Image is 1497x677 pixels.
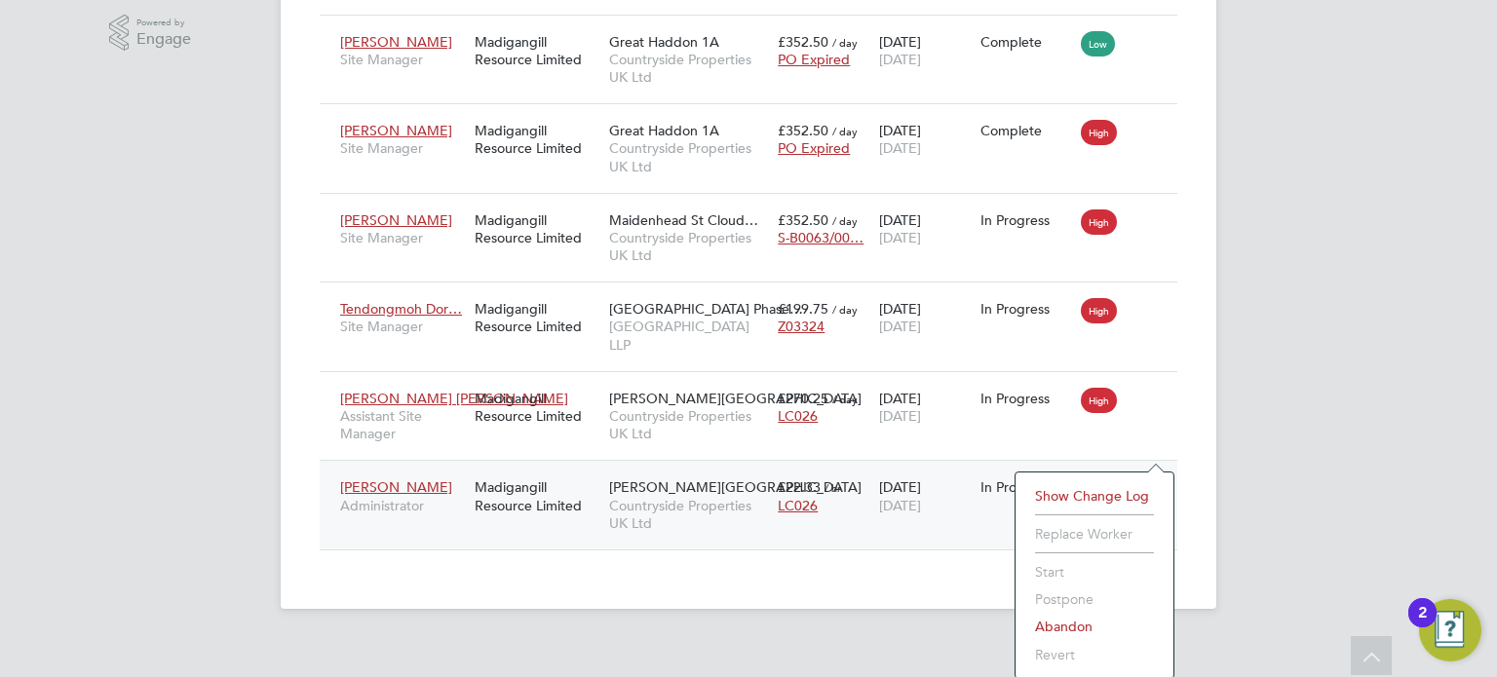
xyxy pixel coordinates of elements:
[335,289,1177,306] a: Tendongmoh Dor…Site ManagerMadigangill Resource Limited[GEOGRAPHIC_DATA] Phase…[GEOGRAPHIC_DATA] ...
[340,407,465,442] span: Assistant Site Manager
[879,497,921,514] span: [DATE]
[1418,613,1427,638] div: 2
[340,300,462,318] span: Tendongmoh Dor…
[340,390,568,407] span: [PERSON_NAME] [PERSON_NAME]
[335,468,1177,484] a: [PERSON_NAME]AdministratorMadigangill Resource Limited[PERSON_NAME][GEOGRAPHIC_DATA]Countryside P...
[340,51,465,68] span: Site Manager
[778,390,828,407] span: £270.25
[874,380,976,434] div: [DATE]
[778,478,821,496] span: £22.33
[980,478,1072,496] div: In Progress
[1081,31,1115,56] span: Low
[609,318,768,353] span: [GEOGRAPHIC_DATA] LLP
[778,51,850,68] span: PO Expired
[980,122,1072,139] div: Complete
[778,33,828,51] span: £352.50
[609,51,768,86] span: Countryside Properties UK Ltd
[778,497,818,514] span: LC026
[335,201,1177,217] a: [PERSON_NAME]Site ManagerMadigangill Resource LimitedMaidenhead St Cloud…Countryside Properties U...
[340,122,452,139] span: [PERSON_NAME]
[980,390,1072,407] div: In Progress
[1025,585,1164,613] li: Postpone
[778,300,828,318] span: £199.75
[609,300,803,318] span: [GEOGRAPHIC_DATA] Phase…
[874,290,976,345] div: [DATE]
[609,122,719,139] span: Great Haddon 1A
[874,202,976,256] div: [DATE]
[980,211,1072,229] div: In Progress
[874,23,976,78] div: [DATE]
[340,478,452,496] span: [PERSON_NAME]
[609,139,768,174] span: Countryside Properties UK Ltd
[1081,209,1117,235] span: High
[609,390,862,407] span: [PERSON_NAME][GEOGRAPHIC_DATA]
[879,229,921,246] span: [DATE]
[778,318,825,335] span: Z03324
[335,22,1177,39] a: [PERSON_NAME]Site ManagerMadigangill Resource LimitedGreat Haddon 1ACountryside Properties UK Ltd...
[340,229,465,246] span: Site Manager
[470,23,604,78] div: Madigangill Resource Limited
[470,380,604,434] div: Madigangill Resource Limited
[879,139,921,157] span: [DATE]
[470,290,604,345] div: Madigangill Resource Limited
[832,213,858,228] span: / day
[980,300,1072,318] div: In Progress
[778,407,818,425] span: LC026
[1025,558,1164,585] li: Start
[874,112,976,167] div: [DATE]
[470,112,604,167] div: Madigangill Resource Limited
[1081,388,1117,413] span: High
[1025,520,1164,547] li: Replace Worker
[825,480,841,495] span: / hr
[778,122,828,139] span: £352.50
[609,211,758,229] span: Maidenhead St Cloud…
[778,211,828,229] span: £352.50
[609,478,862,496] span: [PERSON_NAME][GEOGRAPHIC_DATA]
[609,407,768,442] span: Countryside Properties UK Ltd
[340,211,452,229] span: [PERSON_NAME]
[136,15,191,31] span: Powered by
[470,202,604,256] div: Madigangill Resource Limited
[340,497,465,514] span: Administrator
[879,51,921,68] span: [DATE]
[879,407,921,425] span: [DATE]
[1025,641,1164,668] li: Revert
[1419,599,1481,661] button: Open Resource Center, 2 new notifications
[832,302,858,317] span: / day
[335,111,1177,128] a: [PERSON_NAME]Site ManagerMadigangill Resource LimitedGreat Haddon 1ACountryside Properties UK Ltd...
[832,124,858,138] span: / day
[874,469,976,523] div: [DATE]
[340,318,465,335] span: Site Manager
[340,139,465,157] span: Site Manager
[1025,482,1164,509] li: Show change log
[136,31,191,48] span: Engage
[609,497,768,532] span: Countryside Properties UK Ltd
[470,469,604,523] div: Madigangill Resource Limited
[832,392,858,406] span: / day
[980,33,1072,51] div: Complete
[609,229,768,264] span: Countryside Properties UK Ltd
[109,15,192,52] a: Powered byEngage
[879,318,921,335] span: [DATE]
[1025,613,1164,640] li: Abandon
[1081,298,1117,323] span: High
[832,35,858,50] span: / day
[1081,120,1117,145] span: High
[335,379,1177,395] a: [PERSON_NAME] [PERSON_NAME]Assistant Site ManagerMadigangill Resource Limited[PERSON_NAME][GEOGRA...
[778,229,864,246] span: S-B0063/00…
[609,33,719,51] span: Great Haddon 1A
[340,33,452,51] span: [PERSON_NAME]
[778,139,850,157] span: PO Expired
